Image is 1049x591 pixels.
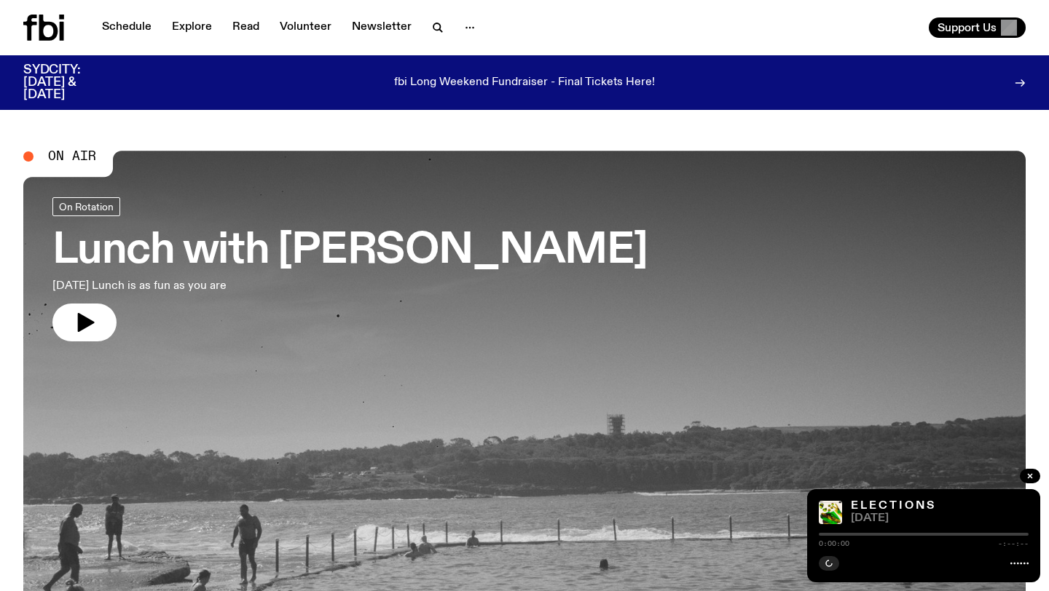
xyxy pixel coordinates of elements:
span: [DATE] [851,513,1029,524]
h3: SYDCITY: [DATE] & [DATE] [23,64,117,101]
span: 0:00:00 [819,540,849,547]
a: E L E C T I O N S [851,500,934,512]
p: [DATE] Lunch is as fun as you are [52,277,425,295]
a: On Rotation [52,197,120,216]
button: Support Us [929,17,1026,38]
img: The theme of freedom of speech when it comes to voting with images of the democracy sausage, peop... [819,501,842,524]
span: On Rotation [59,202,114,213]
h3: Lunch with [PERSON_NAME] [52,231,648,271]
span: -:--:-- [998,540,1029,547]
a: Schedule [93,17,160,38]
p: fbi Long Weekend Fundraiser - Final Tickets Here! [394,76,655,90]
a: Volunteer [271,17,340,38]
a: Explore [163,17,221,38]
span: On Air [48,150,96,163]
a: Lunch with [PERSON_NAME][DATE] Lunch is as fun as you are [52,197,648,341]
a: Read [224,17,268,38]
a: Newsletter [343,17,420,38]
span: Support Us [938,21,997,34]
